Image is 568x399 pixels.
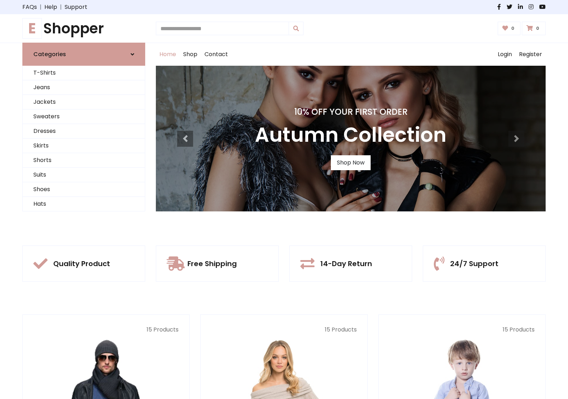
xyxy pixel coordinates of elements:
a: Shorts [23,153,145,168]
a: 0 [498,22,521,35]
h5: Free Shipping [187,259,237,268]
a: Support [65,3,87,11]
a: Home [156,43,180,66]
a: FAQs [22,3,37,11]
a: Suits [23,168,145,182]
span: 0 [534,25,541,32]
h6: Categories [33,51,66,58]
span: 0 [509,25,516,32]
h5: Quality Product [53,259,110,268]
a: Contact [201,43,231,66]
a: Shop [180,43,201,66]
a: Dresses [23,124,145,139]
a: Jackets [23,95,145,109]
h3: Autumn Collection [255,123,447,147]
a: Shoes [23,182,145,197]
p: 15 Products [33,325,179,334]
p: 15 Products [389,325,535,334]
a: Register [515,43,546,66]
h1: Shopper [22,20,145,37]
a: Hats [23,197,145,211]
span: | [37,3,44,11]
span: E [22,18,42,39]
a: Login [494,43,515,66]
h5: 14-Day Return [320,259,372,268]
a: Shop Now [331,155,371,170]
p: 15 Products [211,325,356,334]
h4: 10% Off Your First Order [255,107,447,117]
a: Jeans [23,80,145,95]
a: 0 [522,22,546,35]
span: | [57,3,65,11]
h5: 24/7 Support [450,259,498,268]
a: T-Shirts [23,66,145,80]
a: Help [44,3,57,11]
a: EShopper [22,20,145,37]
a: Skirts [23,139,145,153]
a: Sweaters [23,109,145,124]
a: Categories [22,43,145,66]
